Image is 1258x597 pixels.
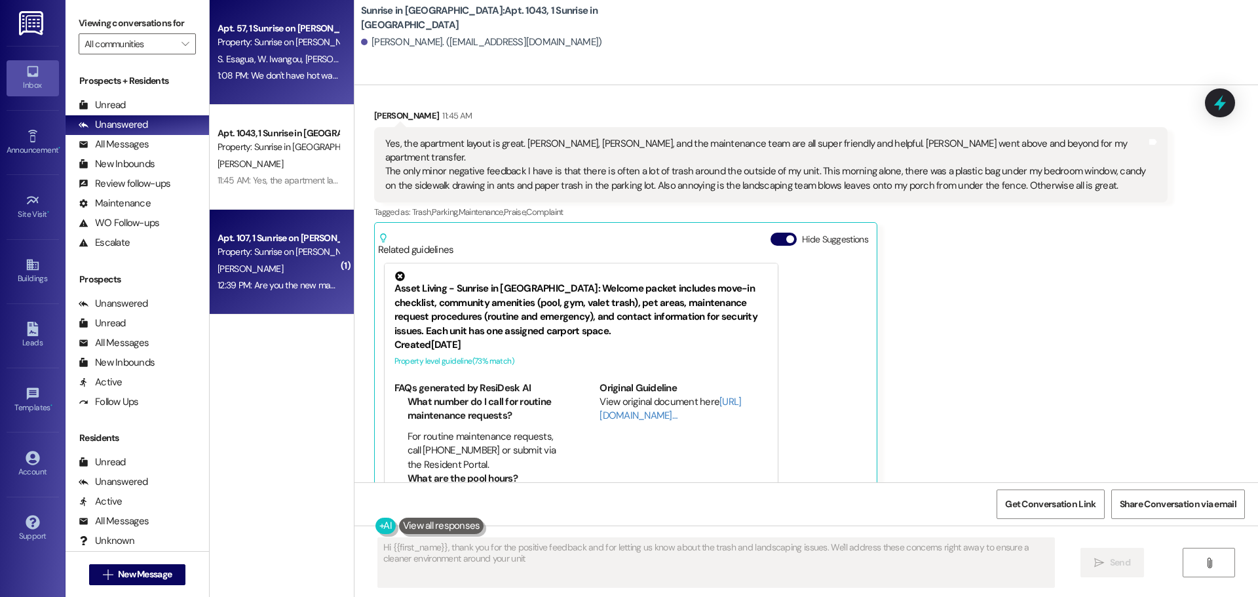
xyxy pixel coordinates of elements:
[218,245,339,259] div: Property: Sunrise on [PERSON_NAME]
[218,158,283,170] span: [PERSON_NAME]
[432,206,459,218] span: Parking ,
[1111,490,1245,519] button: Share Conversation via email
[408,430,563,472] li: For routine maintenance requests, call [PHONE_NUMBER] or submit via the Resident Portal.
[79,216,159,230] div: WO Follow-ups
[66,431,209,445] div: Residents
[408,395,563,423] li: What number do I call for routine maintenance requests?
[600,381,677,395] b: Original Guideline
[7,383,59,418] a: Templates •
[7,254,59,289] a: Buildings
[408,472,563,486] li: What are the pool hours?
[66,273,209,286] div: Prospects
[361,4,623,32] b: Sunrise in [GEOGRAPHIC_DATA]: Apt. 1043, 1 Sunrise in [GEOGRAPHIC_DATA]
[997,490,1104,519] button: Get Conversation Link
[385,137,1147,193] div: Yes, the apartment layout is great. [PERSON_NAME], [PERSON_NAME], and the maintenance team are al...
[181,39,189,49] i: 
[1110,556,1130,569] span: Send
[79,118,148,132] div: Unanswered
[79,13,196,33] label: Viewing conversations for
[218,69,393,81] div: 1:08 PM: We don't have hot water since [DATE].
[802,233,868,246] label: Hide Suggestions
[394,355,768,368] div: Property level guideline ( 73 % match)
[103,569,113,580] i: 
[1120,497,1236,511] span: Share Conversation via email
[79,236,130,250] div: Escalate
[526,206,563,218] span: Complaint
[118,568,172,581] span: New Message
[305,53,371,65] span: [PERSON_NAME]
[79,376,123,389] div: Active
[85,33,175,54] input: All communities
[504,206,526,218] span: Praise ,
[7,60,59,96] a: Inbox
[79,157,155,171] div: New Inbounds
[378,538,1054,587] textarea: Hi {{first_name}}, thank you for the positive feedback and for letting us know about the trash an...
[7,318,59,353] a: Leads
[79,297,148,311] div: Unanswered
[89,564,186,585] button: New Message
[79,336,149,350] div: All Messages
[66,74,209,88] div: Prospects + Residents
[218,53,257,65] span: S. Esagua
[79,138,149,151] div: All Messages
[58,144,60,153] span: •
[218,140,339,154] div: Property: Sunrise in [GEOGRAPHIC_DATA]
[1005,497,1096,511] span: Get Conversation Link
[79,534,134,548] div: Unknown
[19,11,46,35] img: ResiDesk Logo
[361,35,602,49] div: [PERSON_NAME]. ([EMAIL_ADDRESS][DOMAIN_NAME])
[412,206,432,218] span: Trash ,
[79,495,123,509] div: Active
[79,317,126,330] div: Unread
[394,338,768,352] div: Created [DATE]
[7,511,59,547] a: Support
[600,395,768,423] div: View original document here
[1204,558,1214,568] i: 
[378,233,454,257] div: Related guidelines
[7,189,59,225] a: Site Visit •
[218,126,339,140] div: Apt. 1043, 1 Sunrise in [GEOGRAPHIC_DATA]
[79,455,126,469] div: Unread
[218,231,339,245] div: Apt. 107, 1 Sunrise on [PERSON_NAME]
[218,263,283,275] span: [PERSON_NAME]
[394,381,531,395] b: FAQs generated by ResiDesk AI
[394,271,768,338] div: Asset Living - Sunrise in [GEOGRAPHIC_DATA]: Welcome packet includes move-in checklist, community...
[374,202,1168,221] div: Tagged as:
[439,109,472,123] div: 11:45 AM
[50,401,52,410] span: •
[459,206,504,218] span: Maintenance ,
[79,197,151,210] div: Maintenance
[79,177,170,191] div: Review follow-ups
[79,395,139,409] div: Follow Ups
[1094,558,1104,568] i: 
[257,53,305,65] span: W. Iwangou
[79,475,148,489] div: Unanswered
[7,447,59,482] a: Account
[47,208,49,217] span: •
[374,109,1168,127] div: [PERSON_NAME]
[218,35,339,49] div: Property: Sunrise on [PERSON_NAME]
[79,356,155,370] div: New Inbounds
[218,279,353,291] div: 12:39 PM: Are you the new manager
[79,98,126,112] div: Unread
[1080,548,1144,577] button: Send
[600,395,741,422] a: [URL][DOMAIN_NAME]…
[218,22,339,35] div: Apt. 57, 1 Sunrise on [PERSON_NAME]
[79,514,149,528] div: All Messages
